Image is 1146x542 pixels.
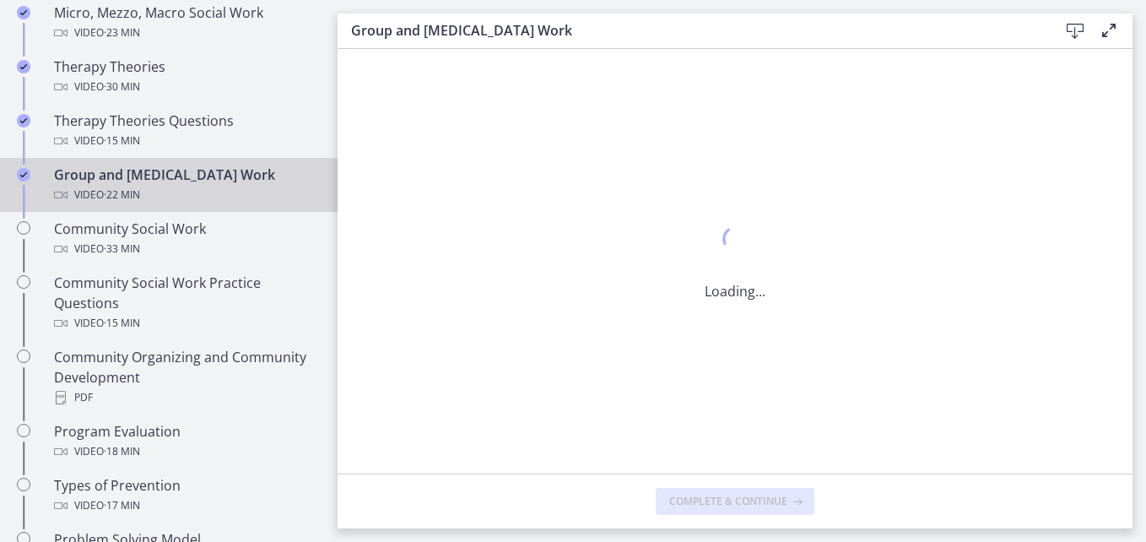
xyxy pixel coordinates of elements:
[54,313,317,333] div: Video
[54,388,317,408] div: PDF
[17,168,30,182] i: Completed
[54,239,317,259] div: Video
[656,488,814,515] button: Complete & continue
[54,421,317,462] div: Program Evaluation
[54,3,317,43] div: Micro, Mezzo, Macro Social Work
[104,239,140,259] span: · 33 min
[104,131,140,151] span: · 15 min
[104,77,140,97] span: · 30 min
[54,475,317,516] div: Types of Prevention
[705,222,765,261] div: 1
[54,57,317,97] div: Therapy Theories
[54,185,317,205] div: Video
[54,111,317,151] div: Therapy Theories Questions
[54,442,317,462] div: Video
[54,23,317,43] div: Video
[104,23,140,43] span: · 23 min
[104,185,140,205] span: · 22 min
[54,131,317,151] div: Video
[705,281,765,301] p: Loading...
[54,219,317,259] div: Community Social Work
[17,6,30,19] i: Completed
[54,273,317,333] div: Community Social Work Practice Questions
[17,114,30,127] i: Completed
[351,20,1031,41] h3: Group and [MEDICAL_DATA] Work
[54,496,317,516] div: Video
[54,77,317,97] div: Video
[54,347,317,408] div: Community Organizing and Community Development
[104,442,140,462] span: · 18 min
[54,165,317,205] div: Group and [MEDICAL_DATA] Work
[104,496,140,516] span: · 17 min
[17,60,30,73] i: Completed
[669,495,787,508] span: Complete & continue
[104,313,140,333] span: · 15 min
